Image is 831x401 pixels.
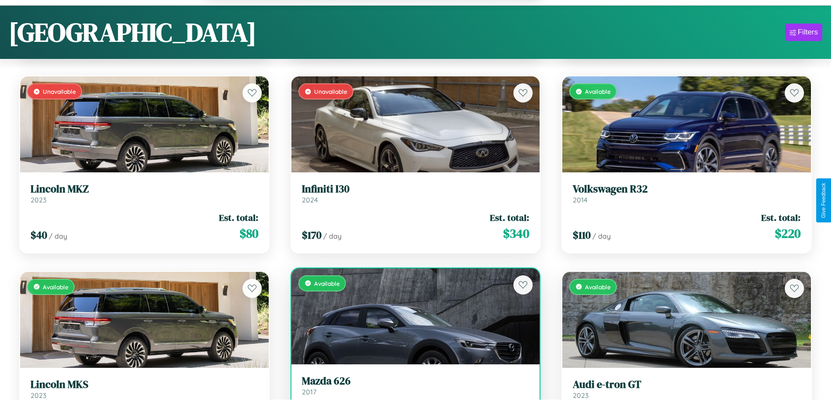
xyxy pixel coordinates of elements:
[314,88,347,95] span: Unavailable
[43,88,76,95] span: Unavailable
[302,195,318,204] span: 2024
[31,183,258,204] a: Lincoln MKZ2023
[302,387,316,396] span: 2017
[573,183,800,204] a: Volkswagen R322014
[302,183,530,195] h3: Infiniti I30
[785,24,822,41] button: Filters
[821,183,827,218] div: Give Feedback
[31,391,46,400] span: 2023
[592,232,611,240] span: / day
[761,211,800,224] span: Est. total:
[490,211,529,224] span: Est. total:
[302,228,321,242] span: $ 170
[585,88,611,95] span: Available
[573,228,591,242] span: $ 110
[31,378,258,391] h3: Lincoln MKS
[43,283,68,291] span: Available
[302,375,530,387] h3: Mazda 626
[573,183,800,195] h3: Volkswagen R32
[9,14,256,50] h1: [GEOGRAPHIC_DATA]
[31,228,47,242] span: $ 40
[573,391,588,400] span: 2023
[31,378,258,400] a: Lincoln MKS2023
[573,195,588,204] span: 2014
[31,183,258,195] h3: Lincoln MKZ
[775,225,800,242] span: $ 220
[585,283,611,291] span: Available
[31,195,46,204] span: 2023
[323,232,342,240] span: / day
[573,378,800,391] h3: Audi e-tron GT
[302,183,530,204] a: Infiniti I302024
[798,28,818,37] div: Filters
[573,378,800,400] a: Audi e-tron GT2023
[239,225,258,242] span: $ 80
[302,375,530,396] a: Mazda 6262017
[49,232,67,240] span: / day
[503,225,529,242] span: $ 340
[219,211,258,224] span: Est. total:
[314,280,340,287] span: Available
